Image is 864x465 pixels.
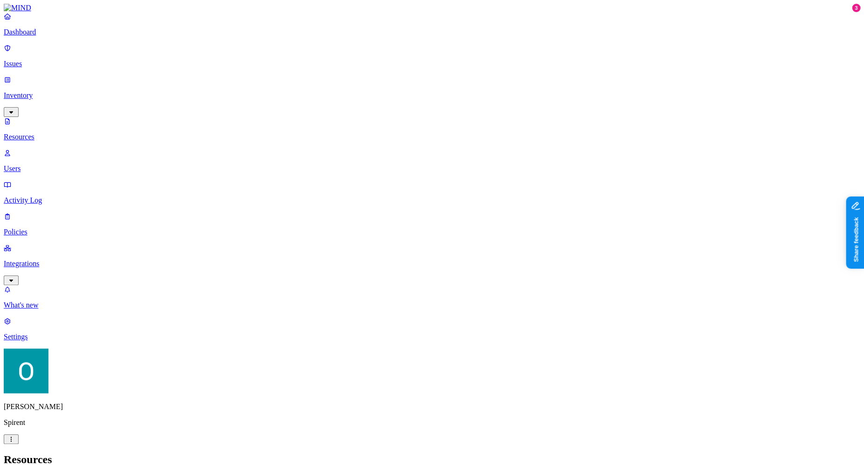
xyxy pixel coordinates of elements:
a: What's new [4,285,860,309]
a: Inventory [4,75,860,116]
p: Spirent [4,418,860,427]
p: Inventory [4,91,860,100]
a: Policies [4,212,860,236]
a: Integrations [4,244,860,284]
a: Activity Log [4,180,860,205]
p: Policies [4,228,860,236]
img: Ofir Englard [4,349,48,393]
a: Settings [4,317,860,341]
p: What's new [4,301,860,309]
p: Users [4,164,860,173]
p: Issues [4,60,860,68]
a: Resources [4,117,860,141]
p: [PERSON_NAME] [4,403,860,411]
p: Dashboard [4,28,860,36]
a: Users [4,149,860,173]
p: Settings [4,333,860,341]
a: MIND [4,4,860,12]
p: Resources [4,133,860,141]
p: Activity Log [4,196,860,205]
img: MIND [4,4,31,12]
a: Issues [4,44,860,68]
p: Integrations [4,260,860,268]
div: 3 [852,4,860,12]
a: Dashboard [4,12,860,36]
